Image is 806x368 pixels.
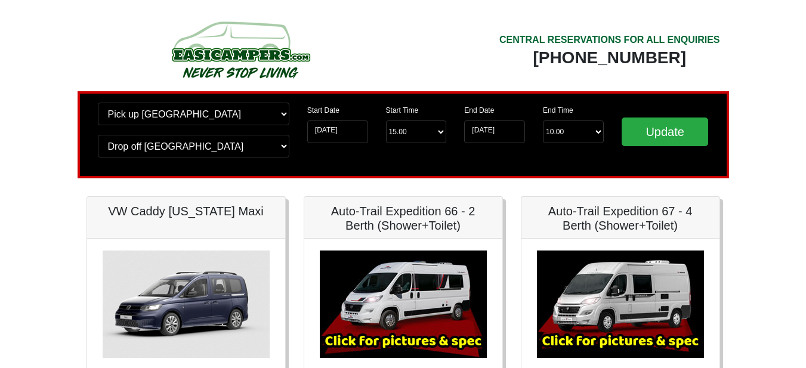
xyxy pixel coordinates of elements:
h5: Auto-Trail Expedition 66 - 2 Berth (Shower+Toilet) [316,204,490,233]
label: End Time [543,105,573,116]
img: Auto-Trail Expedition 67 - 4 Berth (Shower+Toilet) [537,251,704,358]
h5: VW Caddy [US_STATE] Maxi [99,204,273,218]
input: Return Date [464,120,525,143]
label: End Date [464,105,494,116]
h5: Auto-Trail Expedition 67 - 4 Berth (Shower+Toilet) [533,204,708,233]
label: Start Time [386,105,419,116]
div: [PHONE_NUMBER] [499,47,720,69]
input: Start Date [307,120,368,143]
div: CENTRAL RESERVATIONS FOR ALL ENQUIRIES [499,33,720,47]
label: Start Date [307,105,339,116]
img: campers-checkout-logo.png [127,17,354,82]
img: Auto-Trail Expedition 66 - 2 Berth (Shower+Toilet) [320,251,487,358]
input: Update [622,117,709,146]
img: VW Caddy California Maxi [103,251,270,358]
